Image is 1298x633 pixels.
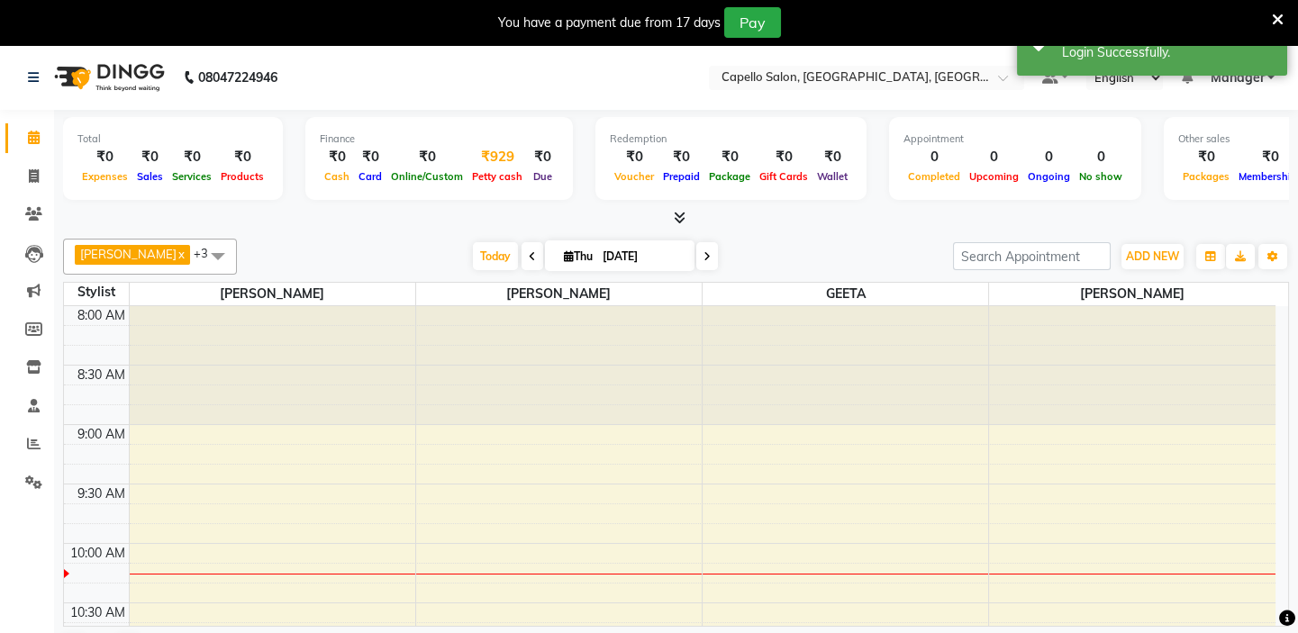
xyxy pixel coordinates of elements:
div: You have a payment due from 17 days [498,14,721,32]
div: 10:30 AM [67,603,129,622]
span: Ongoing [1023,170,1075,183]
span: Card [354,170,386,183]
div: 0 [903,147,965,167]
div: 8:30 AM [74,366,129,384]
span: No show [1075,170,1127,183]
span: Sales [132,170,168,183]
div: ₹0 [610,147,658,167]
div: Appointment [903,131,1127,147]
div: 0 [965,147,1023,167]
span: [PERSON_NAME] [130,283,415,305]
span: Products [216,170,268,183]
span: GEETA [703,283,988,305]
span: Voucher [610,170,658,183]
span: [PERSON_NAME] [989,283,1275,305]
div: ₹0 [527,147,558,167]
span: Wallet [812,170,852,183]
span: ADD NEW [1126,249,1179,263]
div: 10:00 AM [67,544,129,563]
span: Today [473,242,518,270]
button: Pay [724,7,781,38]
span: Prepaid [658,170,704,183]
div: 0 [1023,147,1075,167]
div: ₹0 [320,147,354,167]
span: Expenses [77,170,132,183]
div: ₹0 [77,147,132,167]
div: 8:00 AM [74,306,129,325]
div: Stylist [64,283,129,302]
span: Upcoming [965,170,1023,183]
input: 2025-09-04 [597,243,687,270]
div: ₹0 [132,147,168,167]
img: logo [46,52,169,103]
div: ₹0 [755,147,812,167]
b: 08047224946 [198,52,277,103]
span: Package [704,170,755,183]
span: Gift Cards [755,170,812,183]
span: [PERSON_NAME] [416,283,702,305]
input: Search Appointment [953,242,1111,270]
div: ₹0 [168,147,216,167]
span: Manager [1210,68,1264,87]
span: Petty cash [467,170,527,183]
span: Thu [559,249,597,263]
div: 9:00 AM [74,425,129,444]
div: ₹0 [704,147,755,167]
span: Online/Custom [386,170,467,183]
div: ₹929 [467,147,527,167]
span: Cash [320,170,354,183]
div: ₹0 [216,147,268,167]
div: Total [77,131,268,147]
div: 0 [1075,147,1127,167]
a: x [177,247,185,261]
div: Redemption [610,131,852,147]
div: ₹0 [354,147,386,167]
div: 9:30 AM [74,484,129,503]
div: Login Successfully. [1062,43,1274,62]
button: ADD NEW [1121,244,1184,269]
div: ₹0 [1178,147,1234,167]
span: [PERSON_NAME] [80,247,177,261]
span: Packages [1178,170,1234,183]
div: ₹0 [812,147,852,167]
div: ₹0 [386,147,467,167]
span: Completed [903,170,965,183]
span: Services [168,170,216,183]
div: ₹0 [658,147,704,167]
span: Due [529,170,557,183]
div: Finance [320,131,558,147]
span: +3 [194,246,222,260]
